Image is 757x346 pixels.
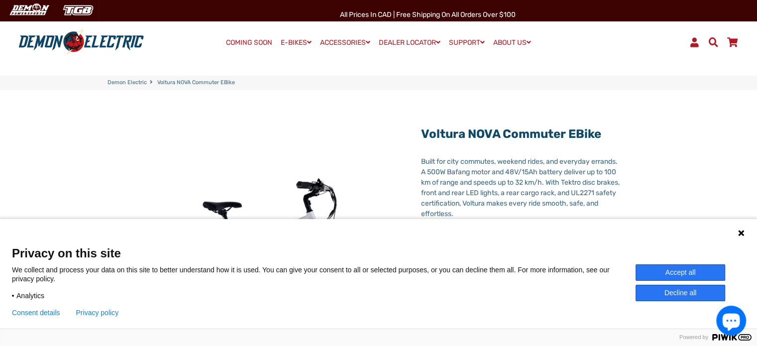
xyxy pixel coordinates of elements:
button: Consent details [12,309,60,317]
a: ACCESSORIES [317,35,374,50]
a: DEALER LOCATOR [375,35,444,50]
span: Privacy on this site [12,246,745,260]
span: Voltura NOVA Commuter eBike [157,79,235,87]
button: Decline all [636,285,725,301]
a: COMING SOON [222,36,276,50]
span: Analytics [16,291,44,300]
a: ABOUT US [490,35,535,50]
a: Demon Electric [108,79,147,87]
a: E-BIKES [277,35,315,50]
p: We collect and process your data on this site to better understand how it is used. You can give y... [12,265,636,283]
img: TGB Canada [58,2,99,18]
img: Demon Electric [5,2,53,18]
span: Powered by [675,334,712,341]
inbox-online-store-chat: Shopify online store chat [713,306,749,338]
button: Accept all [636,264,725,281]
a: Voltura NOVA Commuter eBike [421,127,601,141]
a: Privacy policy [76,309,119,317]
a: SUPPORT [445,35,488,50]
p: Built for city commutes, weekend rides, and everyday errands. A 500W Bafang motor and 48V/15Ah ba... [421,156,620,219]
span: All Prices in CAD | Free shipping on all orders over $100 [340,10,516,19]
img: Demon Electric logo [15,29,147,55]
